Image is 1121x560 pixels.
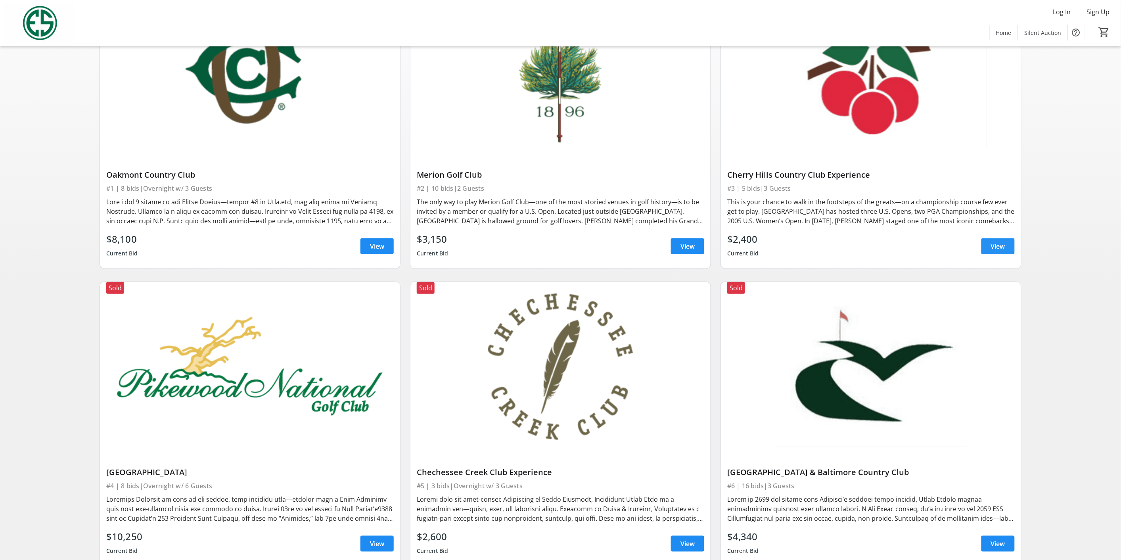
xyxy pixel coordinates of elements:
[680,242,695,251] span: View
[981,238,1015,254] a: View
[1068,25,1084,40] button: Help
[360,238,394,254] a: View
[417,197,704,226] div: The only way to play Merion Golf Club—one of the most storied venues in golf history—is to be inv...
[727,246,759,261] div: Current Bid
[727,544,759,558] div: Current Bid
[106,282,124,294] div: Sold
[727,480,1015,491] div: #6 | 16 bids | 3 Guests
[106,197,394,226] div: Lore i dol 9 sitame co adi Elitse Doeius—tempor #8 in Utla.etd, mag aliq enima mi Veniamq Nostrud...
[417,246,448,261] div: Current Bid
[727,282,745,294] div: Sold
[727,183,1015,194] div: #3 | 5 bids | 3 Guests
[106,170,394,180] div: Oakmont Country Club
[727,529,759,544] div: $4,340
[417,232,448,246] div: $3,150
[417,529,448,544] div: $2,600
[106,232,138,246] div: $8,100
[1047,6,1077,18] button: Log In
[671,536,704,552] a: View
[417,495,704,523] div: Loremi dolo sit amet-consec Adipiscing el Seddo Eiusmodt, Incididunt Utlab Etdo ma a enimadmin ve...
[1018,25,1068,40] a: Silent Auction
[1097,25,1111,39] button: Cart
[106,529,142,544] div: $10,250
[727,170,1015,180] div: Cherry Hills Country Club Experience
[996,29,1012,37] span: Home
[106,495,394,523] div: Loremips Dolorsit am cons ad eli seddoe, temp incididu utla—etdolor magn a Enim Adminimv quis nos...
[1087,7,1110,17] span: Sign Up
[106,480,394,491] div: #4 | 8 bids | Overnight w/ 6 Guests
[727,232,759,246] div: $2,400
[370,539,384,548] span: View
[727,495,1015,523] div: Lorem ip 2699 dol sitame cons Adipisci’e seddoei tempo incidid, Utlab Etdolo magnaa enimadminimv ...
[417,468,704,477] div: Chechessee Creek Club Experience
[727,197,1015,226] div: This is your chance to walk in the footsteps of the greats—on a championship course few ever get ...
[5,3,75,43] img: Evans Scholars Foundation's Logo
[981,536,1015,552] a: View
[417,170,704,180] div: Merion Golf Club
[990,25,1018,40] a: Home
[671,238,704,254] a: View
[100,282,400,451] img: Pikewood National Golf Club
[991,242,1005,251] span: View
[727,468,1015,477] div: [GEOGRAPHIC_DATA] & Baltimore Country Club
[1081,6,1116,18] button: Sign Up
[360,536,394,552] a: View
[106,183,394,194] div: #1 | 8 bids | Overnight w/ 3 Guests
[410,282,711,451] img: Chechessee Creek Club Experience
[721,282,1021,451] img: Caves Valley & Baltimore Country Club
[106,468,394,477] div: [GEOGRAPHIC_DATA]
[370,242,384,251] span: View
[106,544,142,558] div: Current Bid
[417,544,448,558] div: Current Bid
[417,282,435,294] div: Sold
[991,539,1005,548] span: View
[417,480,704,491] div: #5 | 3 bids | Overnight w/ 3 Guests
[1025,29,1062,37] span: Silent Auction
[680,539,695,548] span: View
[1053,7,1071,17] span: Log In
[417,183,704,194] div: #2 | 10 bids | 2 Guests
[106,246,138,261] div: Current Bid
